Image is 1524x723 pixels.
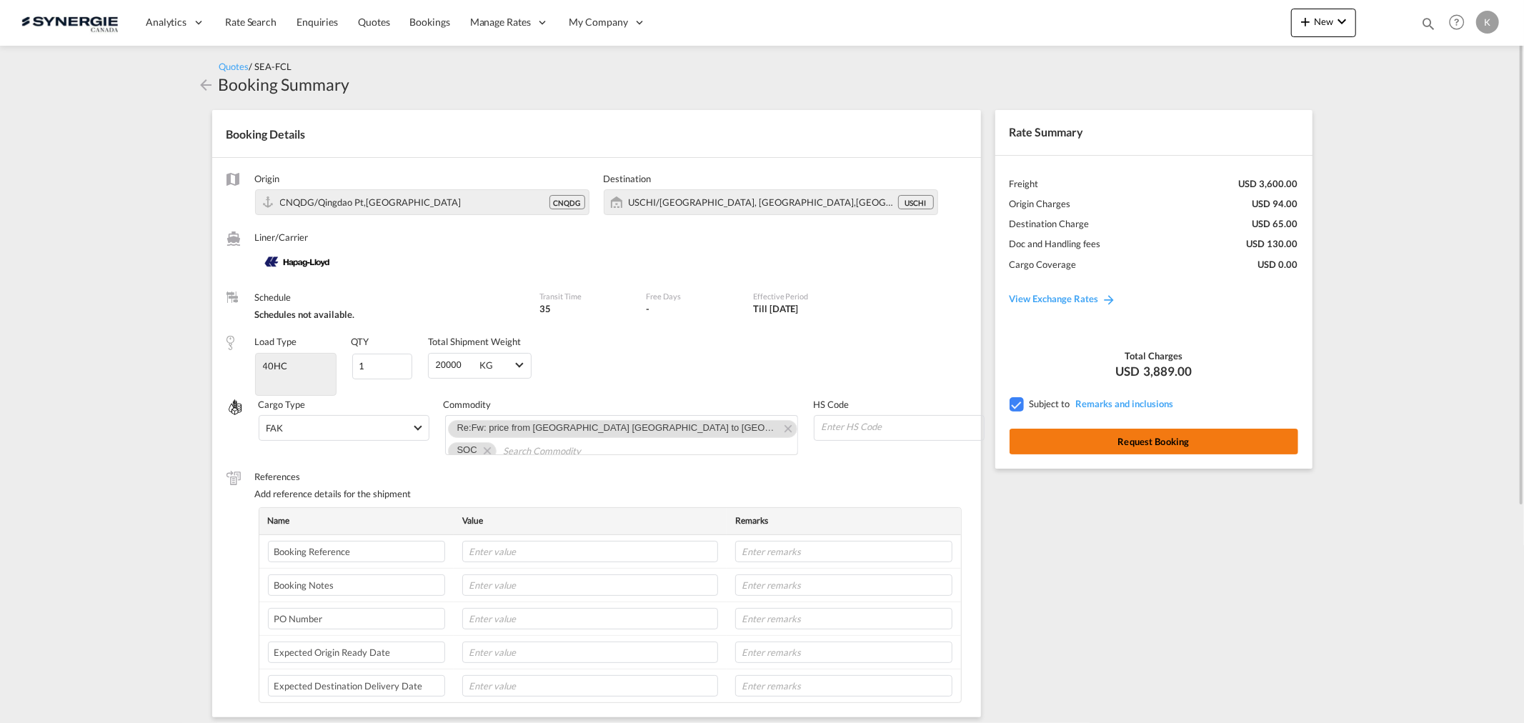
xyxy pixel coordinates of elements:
[358,16,389,28] span: Quotes
[255,172,589,185] label: Origin
[753,302,799,315] div: Till 14 Aug 2025
[462,608,718,629] input: Enter value
[146,15,186,29] span: Analytics
[198,76,215,94] md-icon: icon-arrow-left
[1420,16,1436,31] md-icon: icon-magnify
[995,110,1313,154] div: Rate Summary
[727,508,960,534] th: Remarks
[352,354,412,379] input: Qty
[255,487,967,500] div: Add reference details for the shipment
[549,195,585,209] div: CNQDG
[1252,197,1298,210] div: USD 94.00
[268,574,446,596] input: Enter label
[1030,398,1070,409] span: Subject to
[1258,258,1298,271] div: USD 0.00
[428,335,522,348] div: Total Shipment Weight
[470,15,531,29] span: Manage Rates
[1333,13,1350,30] md-icon: icon-chevron-down
[474,443,496,457] button: Remove SOC
[1010,349,1298,362] div: Total Charges
[462,574,718,596] input: Enter value
[820,416,984,437] input: Enter HS Code
[1247,237,1298,250] div: USD 130.00
[1297,13,1314,30] md-icon: icon-plus 400-fg
[1291,9,1356,37] button: icon-plus 400-fgNewicon-chevron-down
[480,359,494,371] div: KG
[1143,363,1192,380] span: 3,889.00
[646,302,649,315] div: -
[1445,10,1469,34] span: Help
[255,248,344,276] img: HAPAG LLOYD
[255,470,967,483] label: References
[735,675,952,697] input: Enter remarks
[268,608,446,629] input: Enter label
[1476,11,1499,34] div: K
[226,231,241,246] md-icon: /assets/icons/custom/liner-aaa8ad.svg
[351,335,369,348] div: QTY
[255,335,297,348] div: Load Type
[255,231,525,244] label: Liner/Carrier
[735,541,952,562] input: Enter remarks
[1010,197,1071,210] div: Origin Charges
[1072,398,1174,409] span: REMARKSINCLUSIONS
[434,354,475,375] input: Weight
[226,127,306,141] span: Booking Details
[898,195,934,209] div: USCHI
[457,421,781,435] div: Re:Fw: price from Qingdao china to Toronto/ montreal and chicago fr: Yarry. Press delete to remov...
[225,16,277,28] span: Rate Search
[1297,16,1350,27] span: New
[462,642,718,663] input: Enter value
[268,675,446,697] input: Enter label
[457,443,480,457] div: SOC. Press delete to remove this chip.
[1010,237,1101,250] div: Doc and Handling fees
[257,355,335,377] input: Load Type
[604,172,938,185] label: Destination
[1445,10,1476,36] div: Help
[462,541,718,562] input: Enter value
[646,291,738,301] label: Free Days
[255,248,525,276] div: HAPAG LLOYD
[21,6,118,39] img: 1f56c880d42311ef80fc7dca854c8e59.png
[775,421,797,435] button: Remove Re:Fw: price from Qingdao china to Toronto/ montreal and chicago fr: Yarry
[735,574,952,596] input: Enter remarks
[1420,16,1436,37] div: icon-magnify
[814,398,985,411] label: HS Code
[445,415,798,454] md-chips-wrap: Chips container. Use arrow keys to select chips.
[268,541,446,562] input: Enter label
[457,444,477,455] span: SOC
[629,196,952,208] span: USCHI/Chicago, IL,Americas
[1239,177,1298,190] div: USD 3,600.00
[539,302,632,315] div: 35
[268,642,446,663] input: Enter label
[280,196,462,208] span: CNQDG/Qingdao Pt,Asia Pacific
[219,61,249,72] span: Quotes
[569,15,628,29] span: My Company
[259,415,429,441] md-select: Select Cargo type: FAK
[995,279,1131,319] a: View Exchange Rates
[259,398,429,411] label: Cargo Type
[735,608,952,629] input: Enter remarks
[267,422,284,434] div: FAK
[462,675,718,697] input: Enter value
[249,61,292,72] span: / SEA-FCL
[255,291,525,304] label: Schedule
[735,642,952,663] input: Enter remarks
[454,508,727,534] th: Value
[219,73,350,96] div: Booking Summary
[1010,258,1077,271] div: Cargo Coverage
[1102,292,1117,306] md-icon: icon-arrow-right
[1010,177,1039,190] div: Freight
[503,439,634,462] input: Search Commodity
[1010,217,1090,230] div: Destination Charge
[198,73,219,96] div: icon-arrow-left
[753,291,881,301] label: Effective Period
[297,16,338,28] span: Enquiries
[457,422,1147,433] span: Re:Fw: price from Qingdao china to Toronto/ montreal and chicago fr: Yarry
[410,16,450,28] span: Bookings
[255,308,525,321] div: Schedules not available.
[1010,363,1298,380] div: USD
[259,508,454,534] th: Name
[1010,429,1298,454] button: Request Booking
[1252,217,1298,230] div: USD 65.00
